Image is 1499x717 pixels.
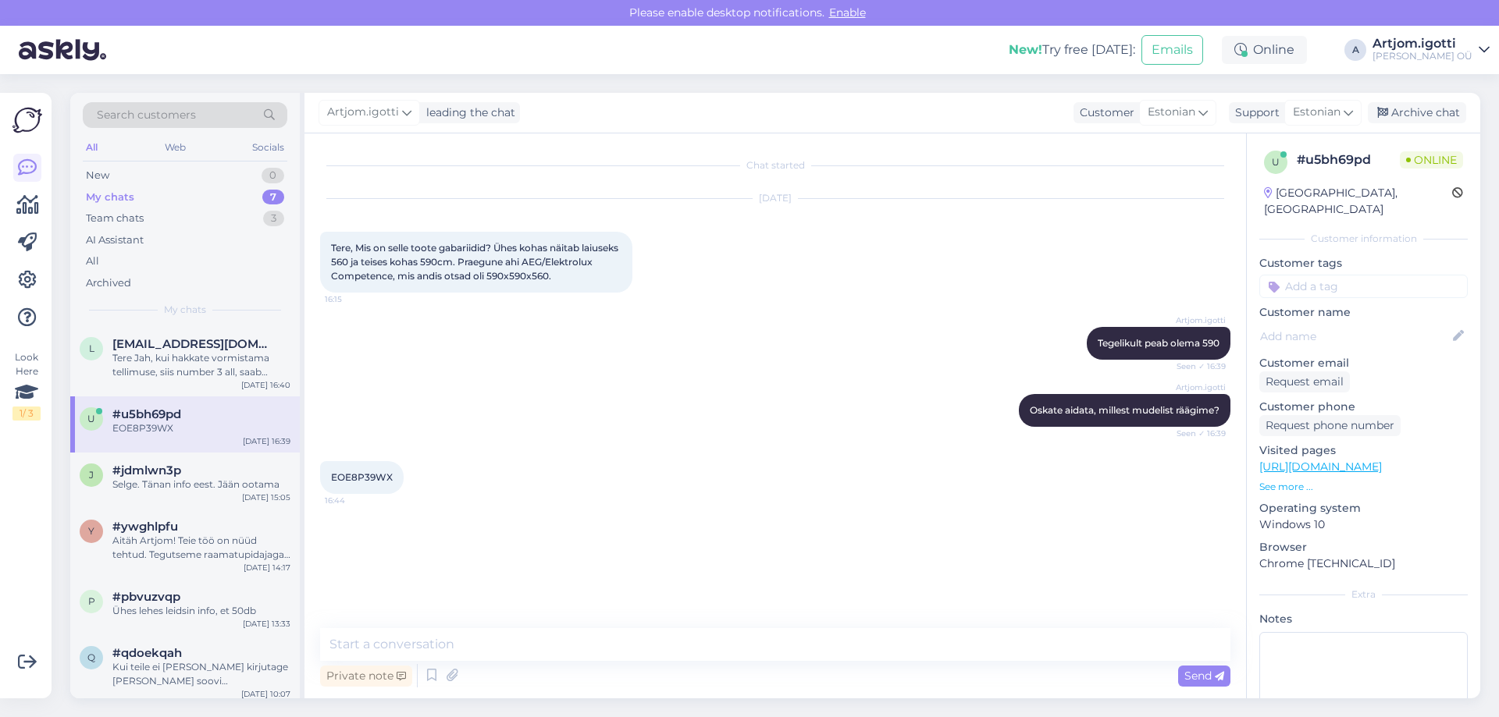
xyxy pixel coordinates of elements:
div: Aitäh Artjom! Teie töö on nüüd tehtud. Tegutseme raamatupidajaga edasi... [112,534,290,562]
div: Request phone number [1259,415,1401,436]
div: Ühes lehes leidsin info, et 50db [112,604,290,618]
div: Archive chat [1368,102,1466,123]
span: Oskate aidata, millest mudelist räägime? [1030,404,1219,416]
span: u [1272,156,1280,168]
span: Send [1184,669,1224,683]
p: Customer email [1259,355,1468,371]
span: Seen ✓ 16:39 [1167,428,1226,439]
span: j [89,469,94,481]
div: [DATE] 14:17 [244,562,290,573]
input: Add a tag [1259,275,1468,298]
div: [DATE] 16:39 [243,435,290,447]
input: Add name [1260,328,1450,345]
div: leading the chat [420,105,515,121]
span: #qdoekqah [112,646,182,660]
div: New [86,168,109,183]
span: l [89,343,94,354]
p: Customer tags [1259,255,1468,272]
div: [GEOGRAPHIC_DATA], [GEOGRAPHIC_DATA] [1264,185,1452,218]
p: Notes [1259,611,1468,627]
p: Browser [1259,539,1468,555]
span: EOE8P39WX [331,471,393,483]
span: Tere, Mis on selle toote gabariidid? Ühes kohas näitab laiuseks 560 ja teises kohas 590cm. Praegu... [331,242,621,282]
p: Customer name [1259,304,1468,321]
div: [DATE] [320,191,1230,205]
div: Archived [86,275,131,291]
div: Support [1229,105,1280,121]
button: Emails [1141,35,1203,65]
span: u [87,413,95,424]
span: Artjom.igotti [1167,382,1226,393]
div: Private note [320,666,412,687]
span: Search customers [97,107,196,123]
div: [DATE] 15:05 [242,492,290,503]
span: #ywghlpfu [112,520,178,534]
span: #jdmlwn3p [112,463,181,477]
p: Customer phone [1259,399,1468,415]
span: Enable [824,5,871,20]
div: Online [1222,36,1307,64]
span: y [88,525,94,537]
div: All [86,254,99,269]
p: Windows 10 [1259,516,1468,533]
div: EOE8P39WX [112,421,290,435]
a: [URL][DOMAIN_NAME] [1259,460,1382,474]
span: Estonian [1293,104,1341,121]
a: Artjom.igotti[PERSON_NAME] OÜ [1373,37,1490,62]
p: Visited pages [1259,442,1468,459]
div: 3 [263,211,284,226]
div: # u5bh69pd [1297,151,1400,169]
span: Artjom.igotti [327,104,399,121]
span: p [88,595,95,607]
div: 7 [262,190,284,205]
span: #pbvuzvqp [112,590,180,604]
div: Customer information [1259,232,1468,246]
div: 1 / 3 [12,406,41,421]
div: Customer [1074,105,1134,121]
span: #u5bh69pd [112,407,181,421]
p: See more ... [1259,480,1468,494]
span: Tegelikult peab olema 590 [1098,337,1219,349]
div: Socials [249,137,287,158]
div: [DATE] 13:33 [243,618,290,630]
div: All [83,137,101,158]
div: [DATE] 10:07 [241,688,290,700]
div: Tere Jah, kui hakkate vormistama tellimuse, siis number 3 all, saab panna linnukese "[PERSON_NAME... [112,351,290,379]
p: Chrome [TECHNICAL_ID] [1259,555,1468,572]
div: Kui teile ei [PERSON_NAME] kirjutage [PERSON_NAME] soovi [EMAIL_ADDRESS][DOMAIN_NAME], proovime v... [112,660,290,688]
div: [DATE] 16:40 [241,379,290,391]
img: Askly Logo [12,105,42,135]
span: Artjom.igotti [1167,314,1226,326]
div: Web [162,137,189,158]
div: A [1344,39,1366,61]
div: [PERSON_NAME] OÜ [1373,50,1472,62]
div: Extra [1259,587,1468,602]
div: Selge. Tänan info eest. Jään ootama [112,477,290,492]
div: 0 [262,168,284,183]
span: 16:15 [325,293,383,305]
div: Look Here [12,350,41,421]
div: Artjom.igotti [1373,37,1472,50]
div: Chat started [320,158,1230,172]
div: AI Assistant [86,232,144,248]
div: Request email [1259,371,1350,392]
span: q [87,651,95,663]
span: Online [1400,151,1463,169]
div: Try free [DATE]: [1009,41,1135,59]
span: 16:44 [325,495,383,506]
span: My chats [164,303,206,317]
span: liina.liiv@gmail.com [112,337,275,351]
b: New! [1009,42,1042,57]
div: Team chats [86,211,144,226]
span: Estonian [1148,104,1195,121]
div: My chats [86,190,134,205]
p: Operating system [1259,500,1468,516]
span: Seen ✓ 16:39 [1167,360,1226,372]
